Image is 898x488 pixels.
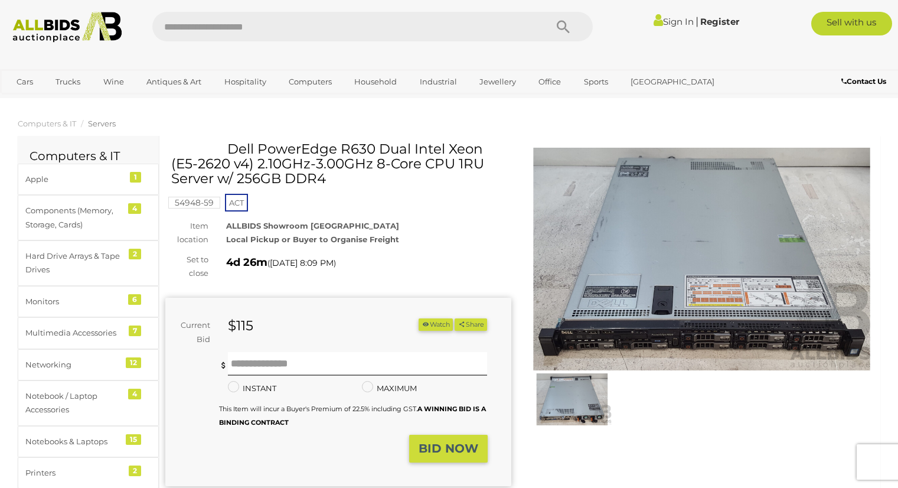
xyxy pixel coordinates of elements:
button: Watch [419,318,453,331]
li: Watch this item [419,318,453,331]
a: Cars [9,72,41,92]
strong: Local Pickup or Buyer to Organise Freight [226,235,399,244]
span: | [695,15,698,28]
b: Contact Us [841,77,886,86]
button: Search [534,12,593,41]
a: Register [700,16,739,27]
a: Monitors 6 [18,286,159,317]
div: 4 [128,389,141,399]
img: Dell PowerEdge R630 Dual Intel Xeon (E5-2620 v4) 2.10GHz-3.00GHz 8-Core CPU 1RU Server w/ 256GB DDR4 [529,148,875,370]
span: [DATE] 8:09 PM [270,258,334,268]
a: Industrial [412,72,465,92]
a: Wine [96,72,132,92]
div: 2 [129,466,141,476]
a: Servers [88,119,116,128]
div: 4 [128,203,141,214]
h2: Computers & IT [30,149,147,162]
div: Printers [25,466,123,480]
img: Dell PowerEdge R630 Dual Intel Xeon (E5-2620 v4) 2.10GHz-3.00GHz 8-Core CPU 1RU Server w/ 256GB DDR4 [532,373,612,425]
a: Antiques & Art [139,72,209,92]
div: 6 [128,294,141,305]
a: Computers [281,72,339,92]
h1: Dell PowerEdge R630 Dual Intel Xeon (E5-2620 v4) 2.10GHz-3.00GHz 8-Core CPU 1RU Server w/ 256GB DDR4 [171,142,508,187]
span: ( ) [267,258,336,268]
a: Sell with us [811,12,892,35]
div: Set to close [156,253,217,281]
div: 1 [130,172,141,183]
a: Contact Us [841,75,889,88]
strong: ALLBIDS Showroom [GEOGRAPHIC_DATA] [226,221,399,230]
a: Sports [576,72,616,92]
a: Networking 12 [18,349,159,380]
button: Share [455,318,487,331]
div: Multimedia Accessories [25,326,123,340]
a: Apple 1 [18,164,159,195]
a: 54948-59 [168,198,220,207]
a: Trucks [48,72,88,92]
a: Sign In [654,16,694,27]
a: Computers & IT [18,119,76,128]
a: Hard Drive Arrays & Tape Drives 2 [18,240,159,286]
strong: 4d 26m [226,256,267,269]
button: BID NOW [409,435,488,463]
div: 12 [126,357,141,368]
div: Item location [156,219,217,247]
b: A WINNING BID IS A BINDING CONTRACT [219,405,486,427]
div: Notebooks & Laptops [25,435,123,448]
div: Current Bid [165,318,219,346]
a: [GEOGRAPHIC_DATA] [623,72,722,92]
strong: BID NOW [419,441,478,456]
strong: $115 [228,317,253,334]
div: Notebook / Laptop Accessories [25,389,123,417]
span: ACT [225,194,248,212]
a: Notebook / Laptop Accessories 4 [18,380,159,426]
div: 15 [126,434,141,445]
div: Networking [25,358,123,372]
div: 7 [129,326,141,336]
label: INSTANT [228,382,276,395]
a: Household [347,72,404,92]
div: Hard Drive Arrays & Tape Drives [25,249,123,277]
a: Notebooks & Laptops 15 [18,426,159,457]
a: Components (Memory, Storage, Cards) 4 [18,195,159,240]
a: Hospitality [217,72,274,92]
label: MAXIMUM [362,382,417,395]
a: Jewellery [472,72,524,92]
mark: 54948-59 [168,197,220,209]
a: Office [531,72,569,92]
div: Apple [25,173,123,186]
div: Monitors [25,295,123,308]
div: 2 [129,249,141,259]
img: Allbids.com.au [6,12,128,43]
a: Multimedia Accessories 7 [18,317,159,349]
div: Components (Memory, Storage, Cards) [25,204,123,232]
small: This Item will incur a Buyer's Premium of 22.5% including GST. [219,405,486,427]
